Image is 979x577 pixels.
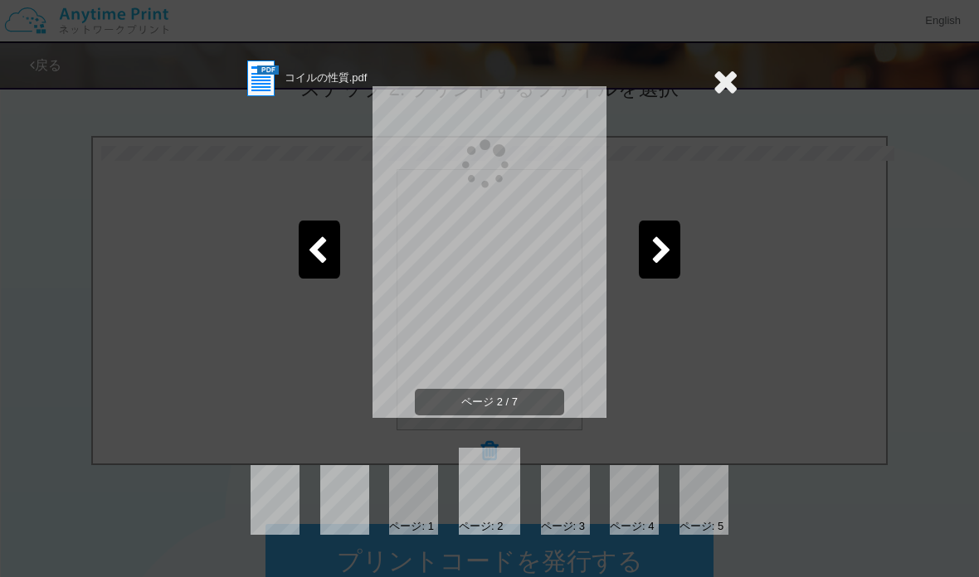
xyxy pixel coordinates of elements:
[415,389,564,416] span: ページ 2 / 7
[459,519,503,535] div: ページ: 2
[389,519,433,535] div: ページ: 1
[610,519,654,535] div: ページ: 4
[679,519,723,535] div: ページ: 5
[541,519,585,535] div: ページ: 3
[285,71,368,84] span: コイルの性質.pdf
